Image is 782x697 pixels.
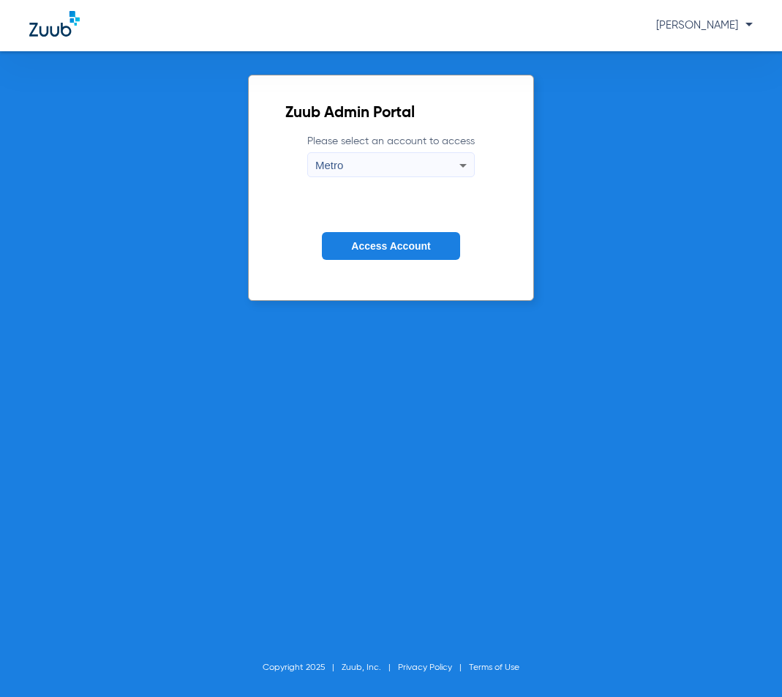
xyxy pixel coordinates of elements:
[469,663,519,672] a: Terms of Use
[342,660,398,675] li: Zuub, Inc.
[263,660,342,675] li: Copyright 2025
[656,20,753,31] span: [PERSON_NAME]
[285,106,497,121] h2: Zuub Admin Portal
[307,134,475,177] label: Please select an account to access
[322,232,459,261] button: Access Account
[351,240,430,252] span: Access Account
[398,663,452,672] a: Privacy Policy
[29,11,80,37] img: Zuub Logo
[315,159,343,171] span: Metro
